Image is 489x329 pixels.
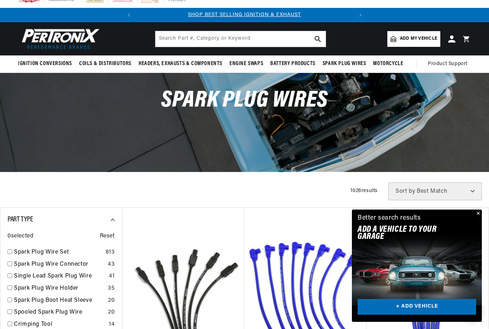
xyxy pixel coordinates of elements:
[76,55,135,72] summary: Coils & Distributors
[155,31,326,47] input: Search Part #, Category or Keyword
[18,60,72,68] span: Ignition Conversions
[108,260,115,269] div: 43
[136,11,353,19] div: Announcement
[109,272,115,281] div: 41
[387,31,440,47] a: Add my vehicle
[108,308,115,317] div: 20
[139,60,222,68] span: Headers, Exhausts & Components
[14,308,105,317] a: Spooled Spark Plug Wire
[122,8,136,22] button: Translation missing: en.sections.announcements.previous_announcement
[161,89,328,112] span: Spark Plug Wires
[358,213,421,224] div: Better search results
[100,232,115,241] span: Reset
[353,8,368,22] button: Translation missing: en.sections.announcements.next_announcement
[396,188,415,194] span: Sort by
[373,60,403,68] span: Motorcycle
[428,60,468,68] span: Product Support
[358,299,476,315] a: + ADD VEHICLE
[8,232,33,241] span: 0 selected
[14,272,106,281] a: Single Lead Spark Plug Wire
[106,248,115,257] div: 813
[369,55,407,72] summary: Motorcycle
[14,296,105,305] a: Spark Plug Boot Heat Sleeve
[14,248,103,257] a: Spark Plug Wire Set
[226,55,267,72] summary: Engine Swaps
[14,260,105,269] a: Spark Plug Wire Connector
[323,60,366,68] span: Spark Plug Wires
[310,31,326,47] button: search button
[8,216,33,223] span: Part Type
[319,55,370,72] summary: Spark Plug Wires
[18,26,100,51] img: Pertronix
[136,11,353,19] div: 1 of 2
[428,55,471,73] summary: Product Support
[108,296,115,305] div: 20
[18,55,76,72] summary: Ignition Conversions
[473,210,482,218] button: Close
[14,284,105,293] a: Spark Plug Wire Holder
[350,188,378,193] span: 1026 results
[400,35,437,42] span: Add my vehicle
[229,60,263,68] span: Engine Swaps
[358,226,458,241] h2: Add A VEHICLE to your garage
[388,182,482,200] select: Sort by
[270,60,315,68] span: Battery Products
[79,60,131,68] span: Coils & Distributors
[267,55,319,72] summary: Battery Products
[135,55,226,72] summary: Headers, Exhausts & Components
[108,284,115,293] div: 35
[188,12,301,18] a: SHOP BEST SELLING IGNITION & EXHAUST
